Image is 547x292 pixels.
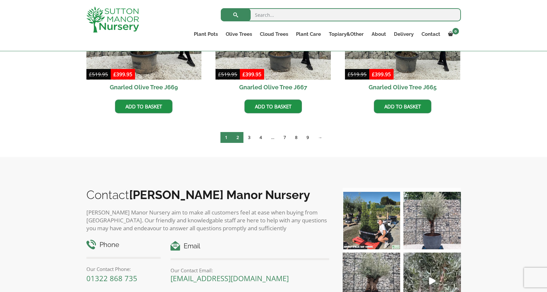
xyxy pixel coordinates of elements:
bdi: 519.95 [348,71,367,78]
b: [PERSON_NAME] Manor Nursery [129,188,310,202]
span: £ [242,71,245,78]
p: Our Contact Phone: [86,265,161,273]
a: Contact [418,30,444,39]
a: → [313,132,327,143]
a: Plant Care [292,30,325,39]
a: Page 2 [232,132,243,143]
a: 0 [444,30,461,39]
h2: Gnarled Olive Tree J665 [345,80,460,95]
bdi: 399.95 [242,71,262,78]
p: [PERSON_NAME] Manor Nursery aim to make all customers feel at ease when buying from [GEOGRAPHIC_D... [86,209,330,232]
bdi: 519.95 [89,71,108,78]
svg: Play [429,277,436,285]
h4: Phone [86,240,161,250]
a: Page 9 [302,132,313,143]
a: Page 7 [279,132,290,143]
h4: Email [171,241,329,251]
bdi: 399.95 [113,71,132,78]
a: Page 3 [243,132,255,143]
a: Page 4 [255,132,266,143]
img: Our elegant & picturesque Angustifolia Cones are an exquisite addition to your Bay Tree collectio... [343,192,400,249]
a: 01322 868 735 [86,273,137,283]
a: Page 8 [290,132,302,143]
img: A beautiful multi-stem Spanish Olive tree potted in our luxurious fibre clay pots 😍😍 [403,192,461,249]
span: £ [113,71,116,78]
a: About [368,30,390,39]
h2: Gnarled Olive Tree J669 [86,80,202,95]
span: £ [372,71,375,78]
bdi: 399.95 [372,71,391,78]
span: … [266,132,279,143]
a: [EMAIL_ADDRESS][DOMAIN_NAME] [171,273,289,283]
nav: Product Pagination [86,132,461,146]
input: Search... [221,8,461,21]
span: Page 1 [220,132,232,143]
a: Add to basket: “Gnarled Olive Tree J667” [244,100,302,113]
a: Topiary&Other [325,30,368,39]
a: Plant Pots [190,30,222,39]
h2: Contact [86,188,330,202]
a: Delivery [390,30,418,39]
span: £ [89,71,92,78]
a: Add to basket: “Gnarled Olive Tree J665” [374,100,431,113]
h2: Gnarled Olive Tree J667 [216,80,331,95]
span: 0 [452,28,459,34]
span: £ [348,71,351,78]
a: Cloud Trees [256,30,292,39]
img: logo [86,7,139,33]
a: Add to basket: “Gnarled Olive Tree J669” [115,100,172,113]
span: £ [218,71,221,78]
bdi: 519.95 [218,71,237,78]
a: Olive Trees [222,30,256,39]
p: Our Contact Email: [171,266,329,274]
